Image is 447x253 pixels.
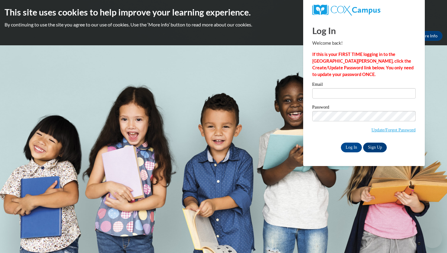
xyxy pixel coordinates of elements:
[371,127,415,132] a: Update/Forgot Password
[312,105,416,111] label: Password
[341,143,362,152] input: Log In
[312,52,414,77] strong: If this is your FIRST TIME logging in to the [GEOGRAPHIC_DATA][PERSON_NAME], click the Create/Upd...
[312,5,416,16] a: COX Campus
[423,229,442,248] iframe: Button to launch messaging window
[312,82,416,88] label: Email
[414,31,442,41] a: More Info
[363,143,387,152] a: Sign Up
[312,24,416,37] h1: Log In
[5,21,442,28] p: By continuing to use the site you agree to our use of cookies. Use the ‘More info’ button to read...
[5,6,442,18] h2: This site uses cookies to help improve your learning experience.
[312,5,380,16] img: COX Campus
[312,40,416,47] p: Welcome back!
